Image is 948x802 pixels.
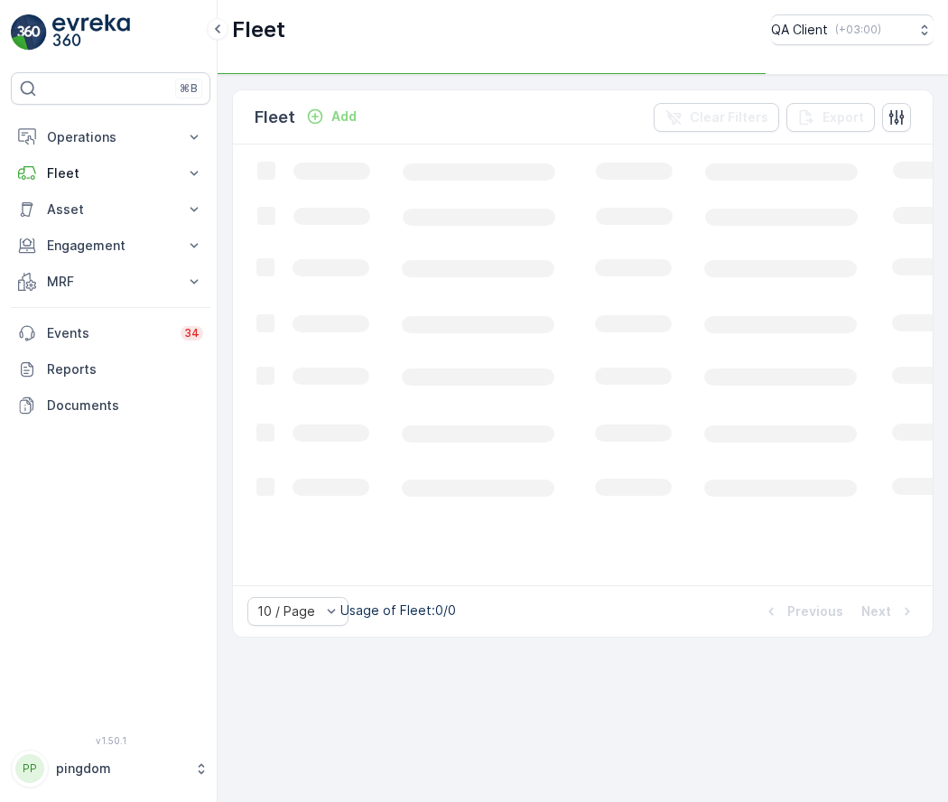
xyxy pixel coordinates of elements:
[835,23,881,37] p: ( +03:00 )
[255,105,295,130] p: Fleet
[771,14,934,45] button: QA Client(+03:00)
[11,351,210,387] a: Reports
[47,360,203,378] p: Reports
[47,200,174,219] p: Asset
[340,601,456,620] p: Usage of Fleet : 0/0
[47,237,174,255] p: Engagement
[690,108,768,126] p: Clear Filters
[654,103,779,132] button: Clear Filters
[47,324,170,342] p: Events
[47,164,174,182] p: Fleet
[180,81,198,96] p: ⌘B
[56,760,185,778] p: pingdom
[787,602,843,620] p: Previous
[861,602,891,620] p: Next
[771,21,828,39] p: QA Client
[11,155,210,191] button: Fleet
[47,396,203,415] p: Documents
[823,108,864,126] p: Export
[15,754,44,783] div: PP
[47,128,174,146] p: Operations
[11,750,210,788] button: PPpingdom
[11,228,210,264] button: Engagement
[11,191,210,228] button: Asset
[47,273,174,291] p: MRF
[11,14,47,51] img: logo
[760,601,845,622] button: Previous
[860,601,918,622] button: Next
[11,264,210,300] button: MRF
[11,735,210,746] span: v 1.50.1
[11,119,210,155] button: Operations
[52,14,130,51] img: logo_light-DOdMpM7g.png
[331,107,357,126] p: Add
[184,326,200,340] p: 34
[11,315,210,351] a: Events34
[232,15,285,44] p: Fleet
[786,103,875,132] button: Export
[11,387,210,424] a: Documents
[299,106,364,127] button: Add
